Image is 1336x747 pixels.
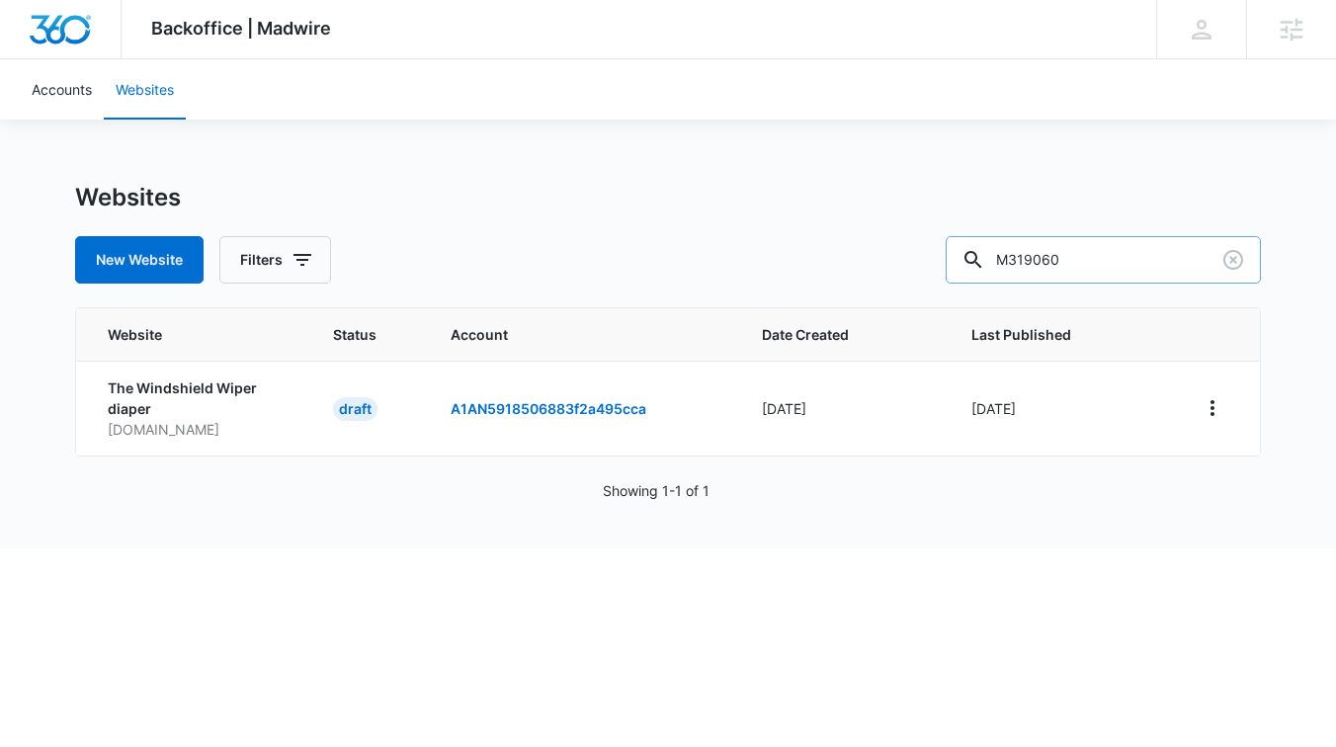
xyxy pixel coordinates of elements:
h1: Websites [75,183,181,212]
p: Showing 1-1 of 1 [603,480,710,501]
div: draft [333,397,377,421]
span: Date Created [762,324,894,345]
button: New Website [75,236,204,284]
span: Backoffice | Madwire [151,18,331,39]
button: Clear [1217,244,1249,276]
button: Filters [219,236,331,284]
a: A1AN5918506883f2a495cca [451,400,646,417]
a: Accounts [20,59,104,120]
td: [DATE] [948,361,1173,456]
a: Websites [104,59,186,120]
p: [DOMAIN_NAME] [108,419,286,440]
span: Website [108,324,257,345]
button: View More [1197,392,1228,424]
input: Search [946,236,1261,284]
span: Last Published [971,324,1121,345]
span: Account [451,324,714,345]
td: [DATE] [738,361,947,456]
span: Status [333,324,403,345]
p: The Windshield Wiper diaper [108,377,286,419]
